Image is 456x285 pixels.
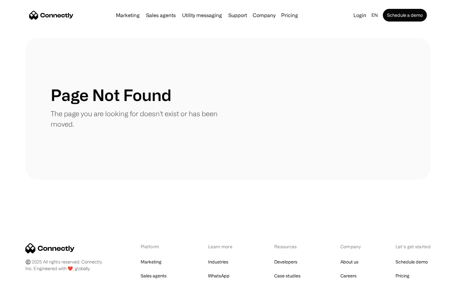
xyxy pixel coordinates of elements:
[396,243,431,250] div: Let’s get started
[351,11,369,20] a: Login
[340,243,363,250] div: Company
[340,271,357,280] a: Careers
[279,13,301,18] a: Pricing
[208,243,241,250] div: Learn more
[369,11,382,20] div: en
[180,13,225,18] a: Utility messaging
[141,243,175,250] div: Platform
[274,243,307,250] div: Resources
[253,11,275,20] div: Company
[396,257,428,266] a: Schedule demo
[340,257,358,266] a: About us
[51,108,228,129] p: The page you are looking for doesn't exist or has been moved.
[274,257,297,266] a: Developers
[208,271,230,280] a: WhatsApp
[274,271,301,280] a: Case studies
[143,13,178,18] a: Sales agents
[13,274,38,283] ul: Language list
[371,11,378,20] div: en
[141,271,167,280] a: Sales agents
[141,257,161,266] a: Marketing
[208,257,228,266] a: Industries
[113,13,142,18] a: Marketing
[396,271,409,280] a: Pricing
[6,273,38,283] aside: Language selected: English
[226,13,250,18] a: Support
[51,85,171,104] h1: Page Not Found
[383,9,427,22] a: Schedule a demo
[29,10,73,20] a: home
[251,11,277,20] div: Company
